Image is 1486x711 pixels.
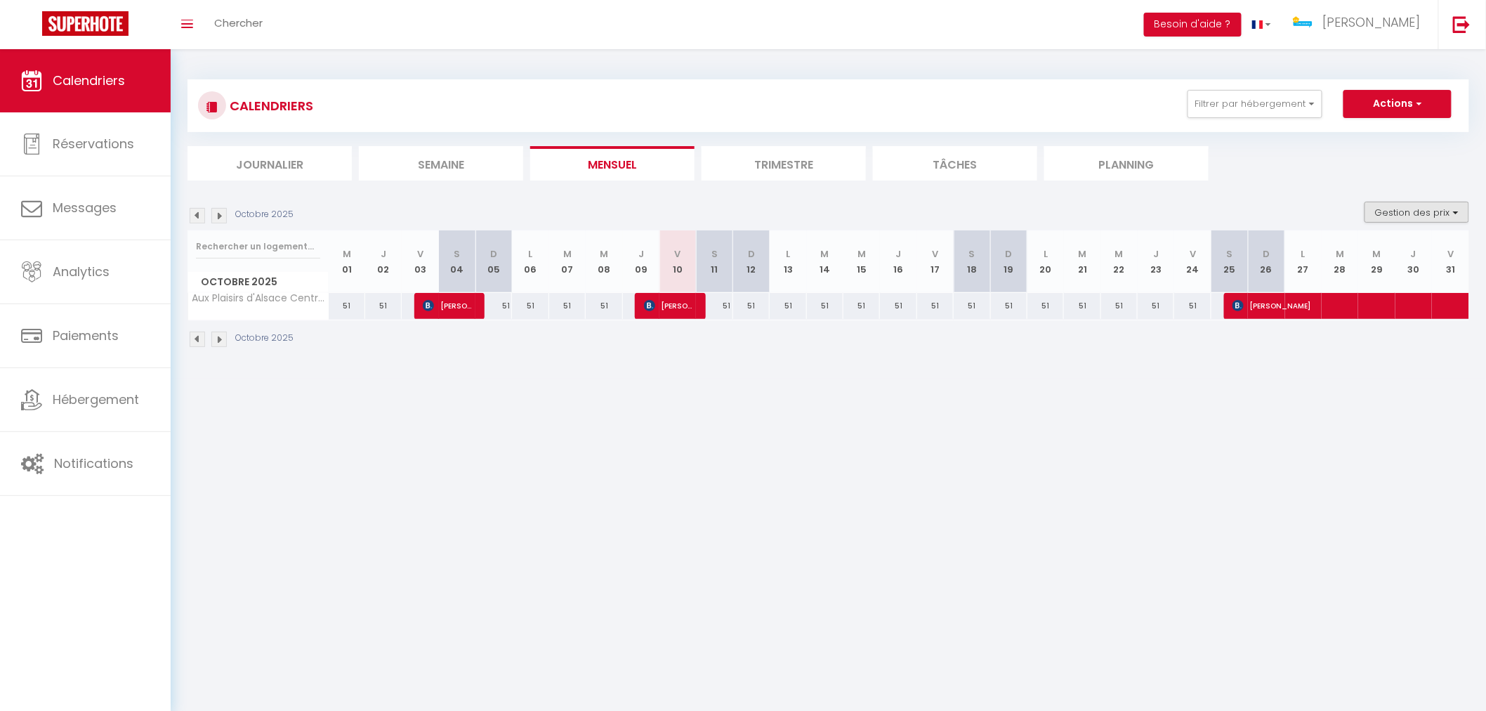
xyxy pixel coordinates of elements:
[748,247,755,261] abbr: D
[733,230,770,293] th: 12
[417,247,423,261] abbr: V
[1301,247,1306,261] abbr: L
[873,146,1037,181] li: Tâches
[1174,293,1211,319] div: 51
[1336,247,1344,261] abbr: M
[991,230,1027,293] th: 19
[821,247,829,261] abbr: M
[53,199,117,216] span: Messages
[549,293,586,319] div: 51
[365,293,402,319] div: 51
[53,327,119,344] span: Paiements
[623,230,659,293] th: 09
[1285,230,1322,293] th: 27
[843,230,880,293] th: 15
[54,455,133,472] span: Notifications
[188,146,352,181] li: Journalier
[1248,230,1284,293] th: 26
[1101,293,1138,319] div: 51
[1174,230,1211,293] th: 24
[549,230,586,293] th: 07
[188,272,328,292] span: Octobre 2025
[932,247,938,261] abbr: V
[786,247,790,261] abbr: L
[843,293,880,319] div: 51
[770,293,806,319] div: 51
[1432,230,1469,293] th: 31
[329,293,365,319] div: 51
[880,230,916,293] th: 16
[439,230,475,293] th: 04
[42,11,129,36] img: Super Booking
[1322,230,1358,293] th: 28
[1232,292,1459,319] span: [PERSON_NAME]
[196,234,320,259] input: Rechercher un logement...
[530,146,695,181] li: Mensuel
[454,247,460,261] abbr: S
[770,230,806,293] th: 13
[1079,247,1087,261] abbr: M
[586,293,622,319] div: 51
[675,247,681,261] abbr: V
[807,230,843,293] th: 14
[53,391,139,408] span: Hébergement
[954,230,990,293] th: 18
[53,135,134,152] span: Réservations
[896,247,902,261] abbr: J
[53,72,125,89] span: Calendriers
[586,230,622,293] th: 08
[1006,247,1013,261] abbr: D
[1153,247,1159,261] abbr: J
[857,247,866,261] abbr: M
[512,293,548,319] div: 51
[1027,293,1064,319] div: 51
[1373,247,1381,261] abbr: M
[1044,146,1209,181] li: Planning
[1044,247,1048,261] abbr: L
[475,293,512,319] div: 51
[53,263,110,280] span: Analytics
[702,146,866,181] li: Trimestre
[991,293,1027,319] div: 51
[490,247,497,261] abbr: D
[235,208,294,221] p: Octobre 2025
[1115,247,1124,261] abbr: M
[1411,247,1416,261] abbr: J
[1453,15,1471,33] img: logout
[1263,247,1270,261] abbr: D
[880,293,916,319] div: 51
[1343,90,1452,118] button: Actions
[644,292,692,319] span: [PERSON_NAME]
[343,247,351,261] abbr: M
[638,247,644,261] abbr: J
[1144,13,1242,37] button: Besoin d'aide ?
[917,230,954,293] th: 17
[1358,230,1395,293] th: 29
[529,247,533,261] abbr: L
[1138,230,1174,293] th: 23
[190,293,331,304] span: Aux Plaisirs d'Alsace Centre Historique
[1027,230,1064,293] th: 20
[659,230,696,293] th: 10
[402,230,438,293] th: 03
[381,247,386,261] abbr: J
[969,247,975,261] abbr: S
[1447,247,1454,261] abbr: V
[1064,230,1100,293] th: 21
[696,293,732,319] div: 51
[1188,90,1322,118] button: Filtrer par hébergement
[512,230,548,293] th: 06
[1365,202,1469,223] button: Gestion des prix
[954,293,990,319] div: 51
[1322,13,1421,31] span: [PERSON_NAME]
[226,90,313,122] h3: CALENDRIERS
[711,247,718,261] abbr: S
[423,292,471,319] span: [PERSON_NAME]
[235,332,294,345] p: Octobre 2025
[1064,293,1100,319] div: 51
[807,293,843,319] div: 51
[1138,293,1174,319] div: 51
[365,230,402,293] th: 02
[1101,230,1138,293] th: 22
[475,230,512,293] th: 05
